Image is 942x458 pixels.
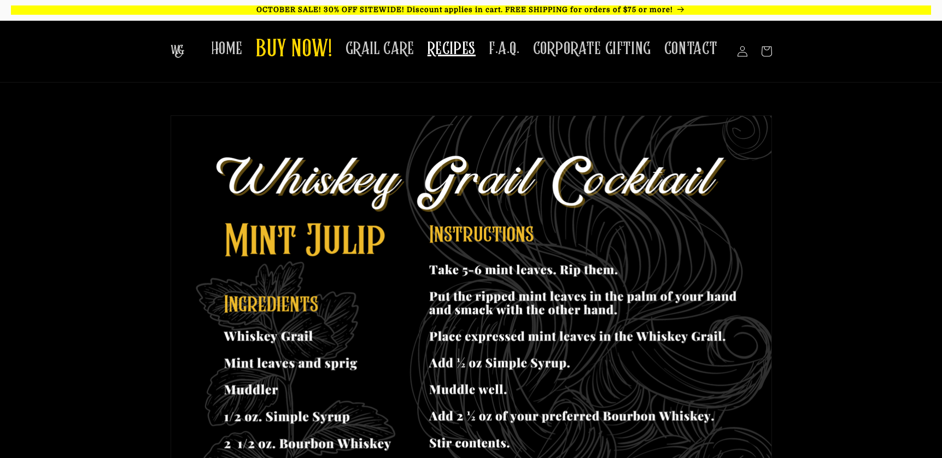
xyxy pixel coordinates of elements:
[256,35,332,65] span: BUY NOW!
[658,32,724,66] a: CONTACT
[171,45,184,58] img: The Whiskey Grail
[526,32,658,66] a: CORPORATE GIFTING
[204,32,249,66] a: HOME
[346,38,414,60] span: GRAIL CARE
[339,32,421,66] a: GRAIL CARE
[211,38,243,60] span: HOME
[249,28,339,72] a: BUY NOW!
[489,38,520,60] span: F.A.Q.
[533,38,651,60] span: CORPORATE GIFTING
[664,38,718,60] span: CONTACT
[11,5,931,15] p: OCTOBER SALE! 30% OFF SITEWIDE! Discount applies in cart. FREE SHIPPING for orders of $75 or more!
[482,32,526,66] a: F.A.Q.
[428,38,476,60] span: RECIPES
[421,32,482,66] a: RECIPES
